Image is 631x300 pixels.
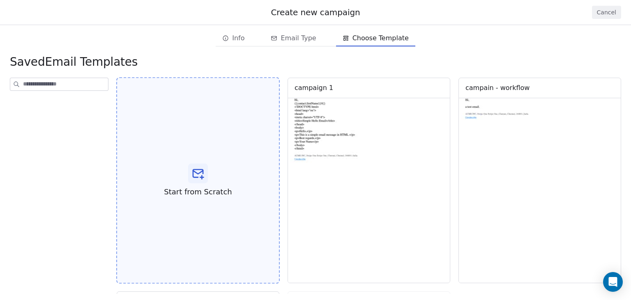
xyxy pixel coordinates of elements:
[10,7,621,18] div: Create new campaign
[216,30,415,46] div: email creation steps
[295,83,333,93] div: campaign 1
[465,83,530,93] div: campain - workflow
[164,187,232,197] span: Start from Scratch
[10,55,45,69] span: saved
[10,55,138,69] span: Email Templates
[281,33,316,43] span: Email Type
[592,6,621,19] button: Cancel
[232,33,244,43] span: Info
[352,33,409,43] span: Choose Template
[603,272,623,292] div: Open Intercom Messenger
